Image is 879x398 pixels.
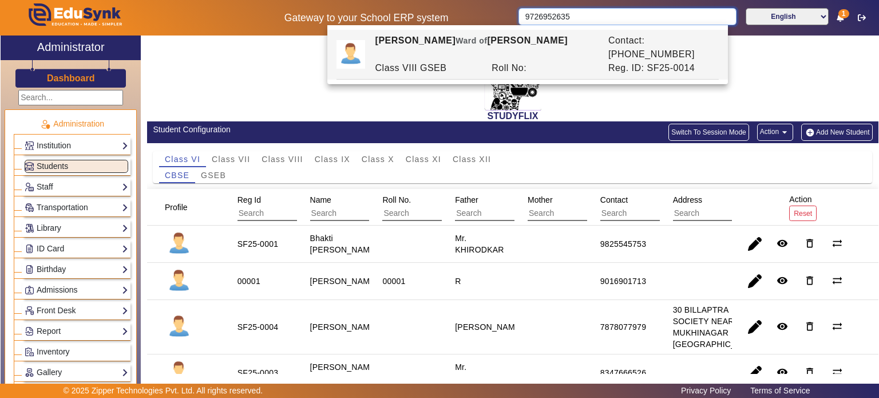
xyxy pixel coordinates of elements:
[212,155,250,163] span: Class VII
[455,206,557,221] input: Search
[40,119,50,129] img: Administration.png
[315,155,350,163] span: Class IX
[801,124,872,141] button: Add New Student
[524,190,644,225] div: Mother
[451,190,572,225] div: Father
[37,347,70,356] span: Inventory
[165,358,193,387] img: profile.png
[832,321,843,332] mat-icon: sync_alt
[596,190,717,225] div: Contact
[838,9,849,18] span: 1
[600,275,646,287] div: 9016901713
[779,127,790,138] mat-icon: arrow_drop_down
[262,155,303,163] span: Class VIII
[832,275,843,286] mat-icon: sync_alt
[804,275,815,286] mat-icon: delete_outline
[237,206,340,221] input: Search
[804,128,816,137] img: add-new-student.png
[37,161,68,171] span: Students
[777,238,788,249] mat-icon: remove_red_eye
[378,190,499,225] div: Roll No.
[165,230,193,258] img: profile.png
[602,34,719,61] div: Contact: [PHONE_NUMBER]
[37,40,105,54] h2: Administrator
[226,12,506,24] h5: Gateway to your School ERP system
[233,190,354,225] div: Reg Id
[518,8,736,25] input: Search
[600,195,628,204] span: Contact
[165,203,188,212] span: Profile
[369,61,486,75] div: Class VIII GSEB
[237,238,279,250] div: SF25-0001
[201,171,226,179] span: GSEB
[165,171,189,179] span: CBSE
[789,206,817,221] button: Reset
[453,155,491,163] span: Class XII
[1,36,141,60] a: Administrator
[64,385,263,397] p: © 2025 Zipper Technologies Pvt. Ltd. All rights reserved.
[600,206,703,221] input: Search
[25,160,128,173] a: Students
[832,238,843,249] mat-icon: sync_alt
[804,238,815,249] mat-icon: delete_outline
[310,277,378,286] staff-with-status: [PERSON_NAME]
[600,367,646,379] div: 8347666526
[237,275,260,287] div: 00001
[369,34,602,61] div: [PERSON_NAME] [PERSON_NAME]
[310,234,378,254] staff-with-status: Bhakti [PERSON_NAME]
[382,275,405,287] div: 00001
[673,206,775,221] input: Search
[668,124,749,141] button: Switch To Session Mode
[165,267,193,295] img: profile.png
[25,348,34,356] img: Inventory.png
[602,61,719,75] div: Reg. ID: SF25-0014
[25,345,128,358] a: Inventory
[757,124,793,141] button: Action
[165,155,200,163] span: Class VI
[745,383,815,398] a: Terms of Service
[455,275,461,287] div: R
[600,321,646,333] div: 7878077979
[600,238,646,250] div: 9825545753
[455,233,504,255] div: Mr. KHIRODKAR
[406,155,441,163] span: Class XI
[165,313,193,341] img: profile.png
[673,304,759,350] div: 30 BILLAPTRA SOCIETY NEAR MUKHINAGAR [GEOGRAPHIC_DATA]
[153,124,506,136] div: Student Configuration
[486,61,603,75] div: Roll No:
[777,321,788,332] mat-icon: remove_red_eye
[777,367,788,378] mat-icon: remove_red_eye
[306,190,427,225] div: Name
[382,195,411,204] span: Roll No.
[310,195,331,204] span: Name
[362,155,394,163] span: Class X
[675,383,737,398] a: Privacy Policy
[237,321,279,333] div: SF25-0004
[161,197,202,218] div: Profile
[777,275,788,286] mat-icon: remove_red_eye
[237,195,261,204] span: Reg Id
[14,118,130,130] p: Administration
[147,111,878,121] h2: STUDYFLIX
[456,36,487,45] span: Ward of
[382,206,485,221] input: Search
[310,322,378,332] staff-with-status: [PERSON_NAME]
[455,321,522,333] div: [PERSON_NAME]
[25,162,34,171] img: Students.png
[669,190,790,225] div: Address
[673,195,702,204] span: Address
[528,206,630,221] input: Search
[804,367,815,378] mat-icon: delete_outline
[528,195,553,204] span: Mother
[455,195,478,204] span: Father
[804,321,815,332] mat-icon: delete_outline
[310,362,378,383] staff-with-status: [PERSON_NAME] [PERSON_NAME]
[47,73,95,84] h3: Dashboard
[832,367,843,378] mat-icon: sync_alt
[310,206,413,221] input: Search
[46,72,96,84] a: Dashboard
[455,361,501,384] div: Mr. Priyadarshi
[237,367,279,379] div: SF25-0003
[336,40,365,69] img: profile.png
[785,189,821,225] div: Action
